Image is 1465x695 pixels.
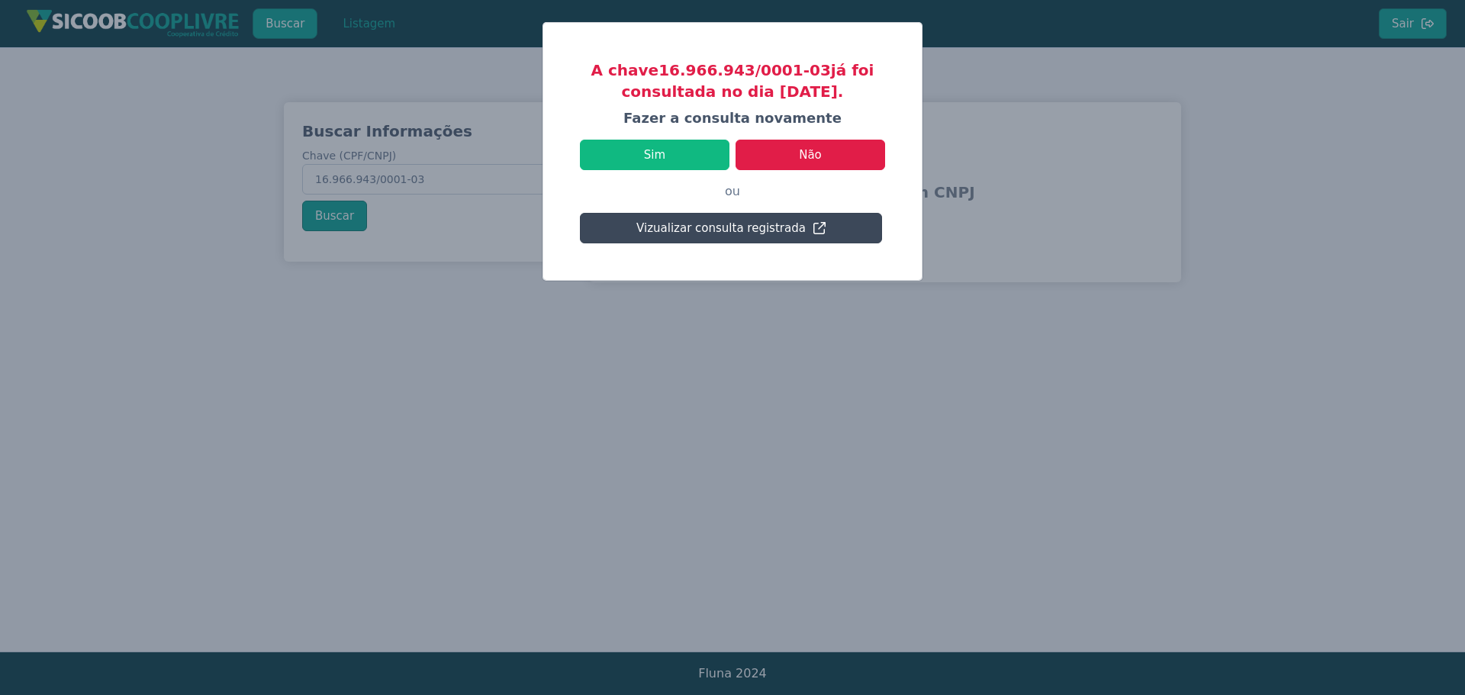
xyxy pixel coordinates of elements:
[580,140,729,170] button: Sim
[580,170,885,213] p: ou
[580,108,885,127] h4: Fazer a consulta novamente
[736,140,885,170] button: Não
[580,60,885,102] h3: A chave 16.966.943/0001-03 já foi consultada no dia [DATE].
[580,213,882,243] button: Vizualizar consulta registrada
